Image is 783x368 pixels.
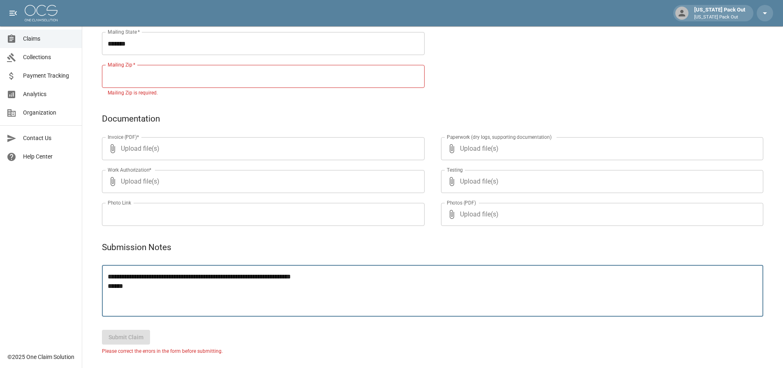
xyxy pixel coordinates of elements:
[108,133,139,140] label: Invoice (PDF)*
[108,199,131,206] label: Photo Link
[691,6,748,21] div: [US_STATE] Pack Out
[23,134,75,143] span: Contact Us
[102,348,763,355] p: Please correct the errors in the form before submitting.
[5,5,21,21] button: open drawer
[447,166,463,173] label: Testing
[23,71,75,80] span: Payment Tracking
[460,137,741,160] span: Upload file(s)
[23,90,75,99] span: Analytics
[25,5,58,21] img: ocs-logo-white-transparent.png
[23,108,75,117] span: Organization
[460,170,741,193] span: Upload file(s)
[447,199,476,206] label: Photos (PDF)
[23,34,75,43] span: Claims
[108,89,419,97] p: Mailing Zip is required.
[7,353,74,361] div: © 2025 One Claim Solution
[447,133,552,140] label: Paperwork (dry logs, supporting documentation)
[121,170,402,193] span: Upload file(s)
[121,137,402,160] span: Upload file(s)
[108,61,136,68] label: Mailing Zip
[108,166,152,173] label: Work Authorization*
[23,53,75,62] span: Collections
[460,203,741,226] span: Upload file(s)
[23,152,75,161] span: Help Center
[694,14,745,21] p: [US_STATE] Pack Out
[108,28,140,35] label: Mailing State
